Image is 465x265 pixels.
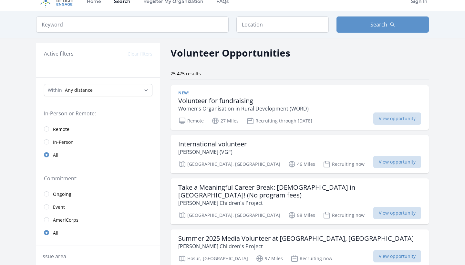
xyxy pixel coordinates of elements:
p: 97 Miles [256,255,283,262]
input: Location [236,16,329,33]
a: In-Person [36,135,160,148]
legend: Commitment: [44,175,152,182]
p: Recruiting now [323,211,365,219]
a: New! Volunteer for fundraising Women's Organisation in Rural Development (WORD) Remote 27 Miles R... [170,85,429,130]
span: Ongoing [53,191,71,197]
p: Hosur, [GEOGRAPHIC_DATA] [178,255,248,262]
span: New! [178,90,189,96]
a: Take a Meaningful Career Break: [DEMOGRAPHIC_DATA] in [GEOGRAPHIC_DATA]! (No program fees) [PERSO... [170,178,429,224]
p: [PERSON_NAME] Children's Project [178,242,414,250]
a: All [36,148,160,161]
span: All [53,230,58,236]
span: 25,475 results [170,70,201,77]
a: Ongoing [36,187,160,200]
span: All [53,152,58,158]
p: Women's Organisation in Rural Development (WORD) [178,105,309,112]
h2: Volunteer Opportunities [170,46,290,60]
a: AmeriCorps [36,213,160,226]
span: AmeriCorps [53,217,78,223]
span: View opportunity [373,207,421,219]
span: In-Person [53,139,74,145]
p: [PERSON_NAME] Children's Project [178,199,421,207]
p: [PERSON_NAME] (VGF) [178,148,247,156]
p: 46 Miles [288,160,315,168]
h3: International volunteer [178,140,247,148]
span: Search [370,21,387,28]
h3: Summer 2025 Media Volunteer at [GEOGRAPHIC_DATA], [GEOGRAPHIC_DATA] [178,235,414,242]
p: Recruiting now [323,160,365,168]
p: Recruiting through [DATE] [246,117,312,125]
input: Keyword [36,16,229,33]
a: Remote [36,122,160,135]
a: All [36,226,160,239]
h3: Take a Meaningful Career Break: [DEMOGRAPHIC_DATA] in [GEOGRAPHIC_DATA]! (No program fees) [178,184,421,199]
button: Search [336,16,429,33]
span: Event [53,204,65,210]
button: Clear filters [128,51,152,57]
p: Remote [178,117,204,125]
select: Search Radius [44,84,152,96]
span: View opportunity [373,112,421,125]
p: [GEOGRAPHIC_DATA], [GEOGRAPHIC_DATA] [178,211,280,219]
legend: Issue area [41,252,66,260]
h3: Volunteer for fundraising [178,97,309,105]
span: View opportunity [373,250,421,262]
p: Recruiting now [291,255,332,262]
p: 27 Miles [212,117,239,125]
a: Event [36,200,160,213]
a: International volunteer [PERSON_NAME] (VGF) [GEOGRAPHIC_DATA], [GEOGRAPHIC_DATA] 46 Miles Recruit... [170,135,429,173]
h3: Active filters [44,50,74,58]
legend: In-Person or Remote: [44,110,152,117]
span: View opportunity [373,156,421,168]
span: Remote [53,126,69,132]
p: [GEOGRAPHIC_DATA], [GEOGRAPHIC_DATA] [178,160,280,168]
p: 88 Miles [288,211,315,219]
